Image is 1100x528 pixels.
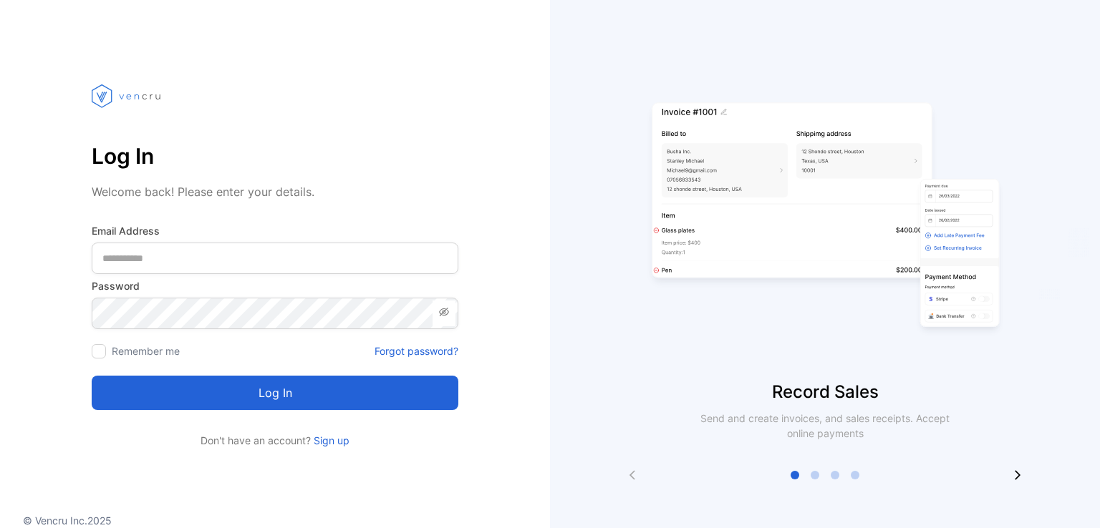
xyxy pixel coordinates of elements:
[311,434,349,446] a: Sign up
[92,183,458,200] p: Welcome back! Please enter your details.
[92,433,458,448] p: Don't have an account?
[112,345,180,357] label: Remember me
[92,278,458,293] label: Password
[646,57,1004,379] img: slider image
[687,411,962,441] p: Send and create invoices, and sales receipts. Accept online payments
[92,139,458,173] p: Log In
[550,379,1100,405] p: Record Sales
[92,223,458,238] label: Email Address
[92,376,458,410] button: Log in
[92,57,163,135] img: vencru logo
[375,343,458,358] a: Forgot password?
